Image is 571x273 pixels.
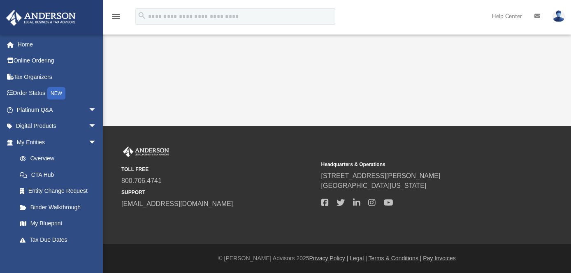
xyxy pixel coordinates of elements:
a: [STREET_ADDRESS][PERSON_NAME] [321,172,441,179]
span: arrow_drop_down [88,134,105,151]
a: [GEOGRAPHIC_DATA][US_STATE] [321,182,427,189]
a: Entity Change Request [12,183,109,199]
i: search [137,11,146,20]
a: Legal | [350,255,367,261]
div: NEW [47,87,65,99]
a: Platinum Q&Aarrow_drop_down [6,102,109,118]
a: menu [111,16,121,21]
a: My Blueprint [12,215,105,232]
a: Overview [12,150,109,167]
span: arrow_drop_down [88,118,105,135]
a: Order StatusNEW [6,85,109,102]
a: Pay Invoices [423,255,455,261]
img: Anderson Advisors Platinum Portal [4,10,78,26]
div: © [PERSON_NAME] Advisors 2025 [103,254,571,263]
span: arrow_drop_down [88,102,105,118]
a: Home [6,36,109,53]
img: User Pic [552,10,565,22]
i: menu [111,12,121,21]
small: TOLL FREE [121,166,316,173]
a: 800.706.4741 [121,177,162,184]
a: Tax Organizers [6,69,109,85]
a: Binder Walkthrough [12,199,109,215]
small: SUPPORT [121,189,316,196]
a: My Entitiesarrow_drop_down [6,134,109,150]
small: Headquarters & Operations [321,161,515,168]
img: Anderson Advisors Platinum Portal [121,146,171,157]
a: Tax Due Dates [12,231,109,248]
a: Online Ordering [6,53,109,69]
a: Terms & Conditions | [369,255,422,261]
a: Privacy Policy | [309,255,348,261]
a: CTA Hub [12,167,109,183]
a: Digital Productsarrow_drop_down [6,118,109,134]
a: [EMAIL_ADDRESS][DOMAIN_NAME] [121,200,233,207]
